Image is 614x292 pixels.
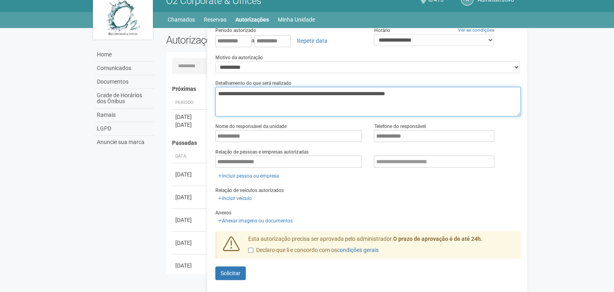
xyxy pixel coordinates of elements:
[175,113,205,121] div: [DATE]
[95,108,154,122] a: Ramais
[248,248,253,253] input: Declaro que li e concordo com oscondições gerais
[175,216,205,224] div: [DATE]
[95,48,154,62] a: Home
[172,86,515,92] h4: Próximas
[95,62,154,75] a: Comunicados
[215,266,246,280] button: Solicitar
[215,216,295,225] a: Anexar imagens ou documentos
[215,123,287,130] label: Nome do responsável da unidade
[172,150,208,163] th: Data
[235,14,269,25] a: Autorizações
[215,27,256,34] label: Período autorizado
[215,54,263,61] label: Motivo da autorização
[95,89,154,108] a: Grade de Horários dos Ônibus
[215,209,231,216] label: Anexos
[215,194,254,203] a: Incluir veículo
[292,34,333,48] a: Repetir data
[458,27,494,33] a: Ver as condições
[95,75,154,89] a: Documentos
[278,14,315,25] a: Minha Unidade
[215,172,281,180] a: Incluir pessoa ou empresa
[175,239,205,247] div: [DATE]
[172,140,515,146] h4: Passadas
[166,34,337,46] h2: Autorizações
[175,262,205,270] div: [DATE]
[175,170,205,178] div: [DATE]
[204,14,227,25] a: Reservas
[215,148,309,156] label: Relação de pessoas e empresas autorizadas
[215,34,362,48] div: a
[374,27,390,34] label: Horário
[242,235,521,258] div: Esta autorização precisa ser aprovada pelo administrador.
[374,123,425,130] label: Telefone do responsável
[175,121,205,129] div: [DATE]
[215,187,284,194] label: Relação de veículos autorizados
[172,96,208,110] th: Período
[95,122,154,136] a: LGPD
[248,246,379,254] label: Declaro que li e concordo com os
[175,193,205,201] div: [DATE]
[337,247,379,253] a: condições gerais
[95,136,154,149] a: Anuncie sua marca
[393,236,482,242] strong: O prazo de aprovação é de até 24h.
[215,80,291,87] label: Detalhamento do que será realizado
[168,14,195,25] a: Chamados
[221,270,241,276] span: Solicitar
